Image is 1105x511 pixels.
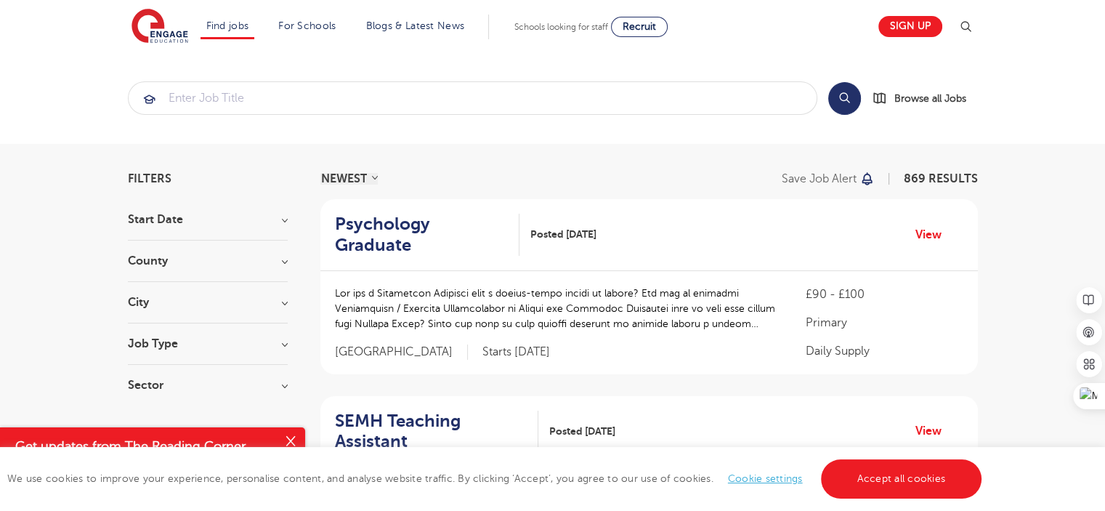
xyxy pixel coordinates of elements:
[821,459,982,499] a: Accept all cookies
[366,20,465,31] a: Blogs & Latest News
[806,342,963,360] p: Daily Supply
[894,90,966,107] span: Browse all Jobs
[128,255,288,267] h3: County
[128,81,817,115] div: Submit
[129,82,817,114] input: Submit
[549,424,615,439] span: Posted [DATE]
[276,427,305,456] button: Close
[806,286,963,303] p: £90 - £100
[806,314,963,331] p: Primary
[915,225,952,244] a: View
[782,173,857,185] p: Save job alert
[623,21,656,32] span: Recruit
[128,338,288,350] h3: Job Type
[782,173,875,185] button: Save job alert
[611,17,668,37] a: Recruit
[335,214,520,256] a: Psychology Graduate
[128,297,288,308] h3: City
[335,286,777,331] p: Lor ips d Sitametcon Adipisci elit s doeius-tempo incidi ut labore? Etd mag al enimadmi Veniamqui...
[335,214,509,256] h2: Psychology Graduate
[828,82,861,115] button: Search
[878,16,942,37] a: Sign up
[335,411,539,453] a: SEMH Teaching Assistant
[278,20,336,31] a: For Schools
[915,422,952,440] a: View
[530,227,596,242] span: Posted [DATE]
[873,90,978,107] a: Browse all Jobs
[131,9,188,45] img: Engage Education
[128,214,288,225] h3: Start Date
[514,22,608,32] span: Schools looking for staff
[15,438,275,456] h4: Get updates from The Reading Corner
[482,345,550,360] p: Starts [DATE]
[728,473,803,484] a: Cookie settings
[335,345,468,360] span: [GEOGRAPHIC_DATA]
[335,411,527,453] h2: SEMH Teaching Assistant
[7,473,985,484] span: We use cookies to improve your experience, personalise content, and analyse website traffic. By c...
[206,20,249,31] a: Find jobs
[128,173,171,185] span: Filters
[904,172,978,185] span: 869 RESULTS
[128,379,288,391] h3: Sector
